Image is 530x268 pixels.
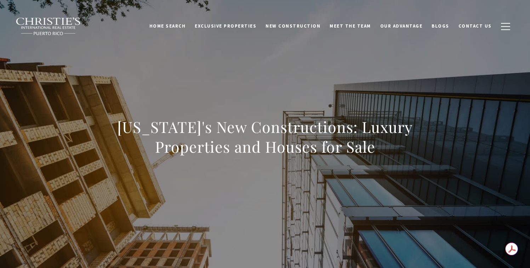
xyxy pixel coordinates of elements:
a: Home Search [145,19,190,33]
span: Exclusive Properties [195,23,256,29]
span: Blogs [432,23,449,29]
span: Our Advantage [380,23,423,29]
a: Our Advantage [376,19,427,33]
a: New Construction [261,19,325,33]
a: Meet the Team [325,19,376,33]
img: Christie's International Real Estate black text logo [16,17,81,36]
a: Blogs [427,19,454,33]
span: Contact Us [458,23,492,29]
h1: [US_STATE]'s New Constructions: Luxury Properties and Houses for Sale [109,117,421,157]
span: New Construction [266,23,320,29]
a: Exclusive Properties [190,19,261,33]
